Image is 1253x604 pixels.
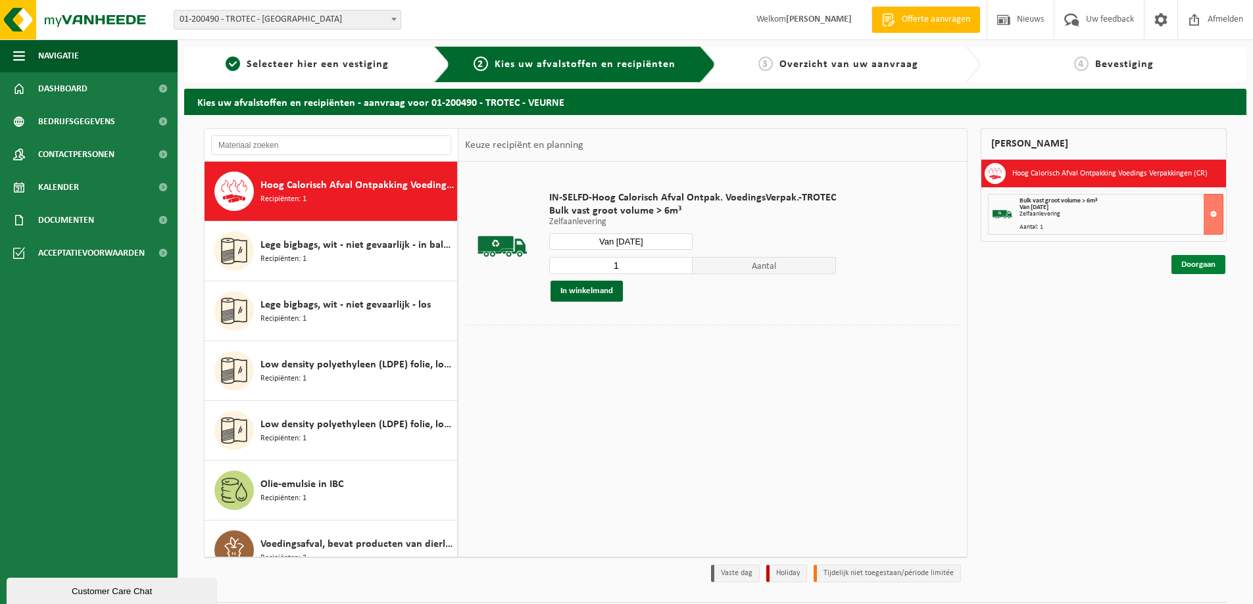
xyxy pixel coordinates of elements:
[260,357,454,373] span: Low density polyethyleen (LDPE) folie, los, gekleurd
[1171,255,1225,274] a: Doorgaan
[766,565,807,582] li: Holiday
[981,128,1227,160] div: [PERSON_NAME]
[38,72,87,105] span: Dashboard
[1020,211,1223,218] div: Zelfaanlevering
[38,204,94,237] span: Documenten
[1020,204,1048,211] strong: Van [DATE]
[693,257,836,274] span: Aantal
[38,138,114,171] span: Contactpersonen
[260,476,343,492] span: Olie-emulsie in IBC
[260,297,431,313] span: Lege bigbags, wit - niet gevaarlijk - los
[205,162,458,221] button: Hoog Calorisch Afval Ontpakking Voedings Verpakkingen (CR) Recipiënten: 1
[786,14,852,24] strong: [PERSON_NAME]
[260,373,307,385] span: Recipiënten: 1
[205,281,458,341] button: Lege bigbags, wit - niet gevaarlijk - los Recipiënten: 1
[549,204,836,218] span: Bulk vast groot volume > 6m³
[184,89,1246,114] h2: Kies uw afvalstoffen en recipiënten - aanvraag voor 01-200490 - TROTEC - VEURNE
[260,313,307,325] span: Recipiënten: 1
[205,521,458,580] button: Voedingsafval, bevat producten van dierlijke oorsprong, gemengde verpakking (exclusief glas), cat...
[260,552,307,565] span: Recipiënten: 3
[7,575,220,604] iframe: chat widget
[260,536,454,552] span: Voedingsafval, bevat producten van dierlijke oorsprong, gemengde verpakking (exclusief glas), cat...
[872,7,980,33] a: Offerte aanvragen
[458,129,590,162] div: Keuze recipiënt en planning
[549,233,693,250] input: Selecteer datum
[260,237,454,253] span: Lege bigbags, wit - niet gevaarlijk - in balen
[247,59,389,70] span: Selecteer hier een vestiging
[1095,59,1154,70] span: Bevestiging
[211,135,451,155] input: Materiaal zoeken
[814,565,961,582] li: Tijdelijk niet toegestaan/période limitée
[1020,224,1223,231] div: Aantal: 1
[1012,163,1208,184] h3: Hoog Calorisch Afval Ontpakking Voedings Verpakkingen (CR)
[260,193,307,206] span: Recipiënten: 1
[758,57,773,71] span: 3
[260,253,307,266] span: Recipiënten: 1
[38,105,115,138] span: Bedrijfsgegevens
[205,341,458,401] button: Low density polyethyleen (LDPE) folie, los, gekleurd Recipiënten: 1
[1020,197,1097,204] span: Bulk vast groot volume > 6m³
[474,57,488,71] span: 2
[549,218,836,227] p: Zelfaanlevering
[174,10,401,30] span: 01-200490 - TROTEC - VEURNE
[226,57,240,71] span: 1
[174,11,401,29] span: 01-200490 - TROTEC - VEURNE
[260,177,454,193] span: Hoog Calorisch Afval Ontpakking Voedings Verpakkingen (CR)
[260,432,307,445] span: Recipiënten: 1
[898,13,973,26] span: Offerte aanvragen
[205,401,458,461] button: Low density polyethyleen (LDPE) folie, los, naturel Recipiënten: 1
[205,221,458,281] button: Lege bigbags, wit - niet gevaarlijk - in balen Recipiënten: 1
[191,57,424,72] a: 1Selecteer hier een vestiging
[549,191,836,204] span: IN-SELFD-Hoog Calorisch Afval Ontpak. VoedingsVerpak.-TROTEC
[260,492,307,505] span: Recipiënten: 1
[38,171,79,204] span: Kalender
[495,59,676,70] span: Kies uw afvalstoffen en recipiënten
[779,59,918,70] span: Overzicht van uw aanvraag
[38,237,145,269] span: Acceptatievoorwaarden
[711,565,760,582] li: Vaste dag
[551,281,623,302] button: In winkelmand
[1074,57,1089,71] span: 4
[205,461,458,521] button: Olie-emulsie in IBC Recipiënten: 1
[38,39,79,72] span: Navigatie
[260,417,454,432] span: Low density polyethyleen (LDPE) folie, los, naturel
